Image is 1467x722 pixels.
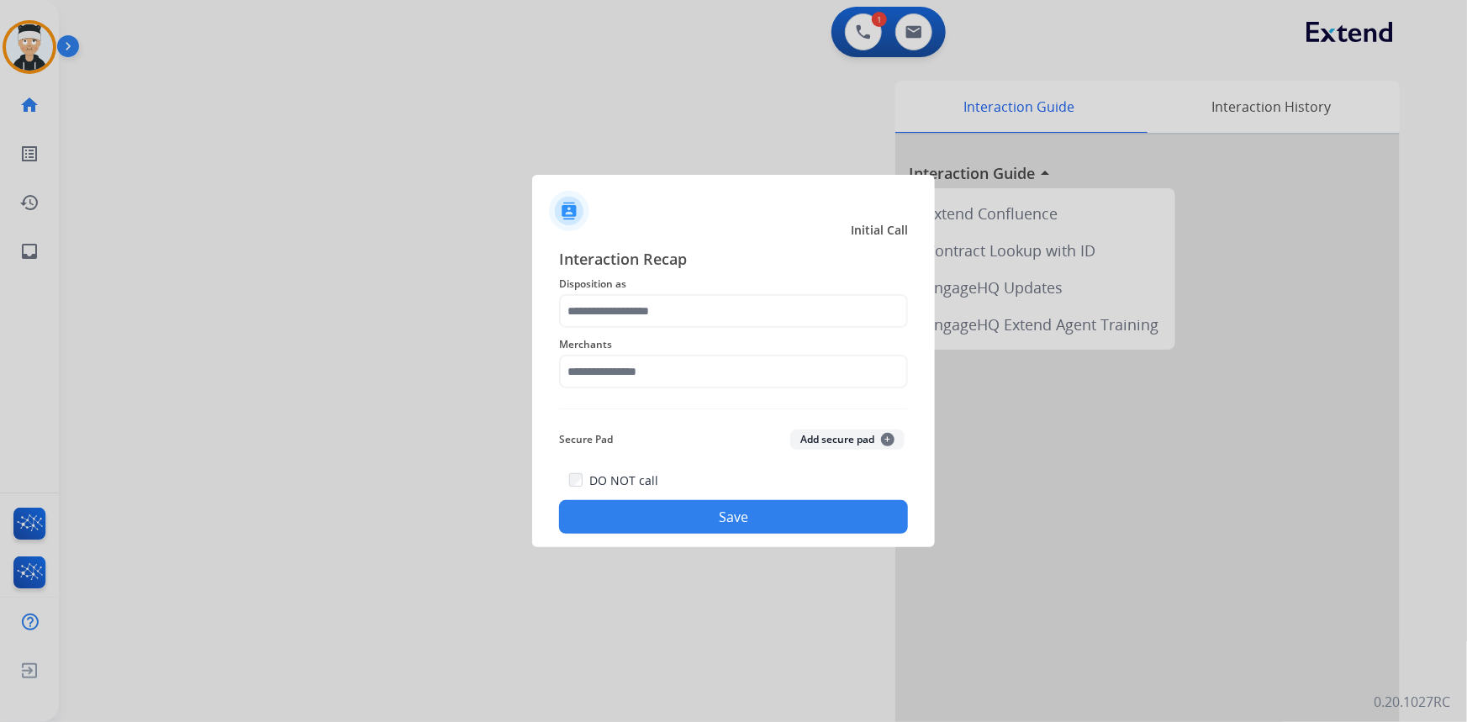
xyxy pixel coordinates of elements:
[559,500,908,534] button: Save
[559,335,908,355] span: Merchants
[851,222,908,239] span: Initial Call
[559,274,908,294] span: Disposition as
[589,472,658,489] label: DO NOT call
[559,247,908,274] span: Interaction Recap
[881,433,894,446] span: +
[559,430,613,450] span: Secure Pad
[1374,692,1450,712] p: 0.20.1027RC
[549,191,589,231] img: contactIcon
[790,430,905,450] button: Add secure pad+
